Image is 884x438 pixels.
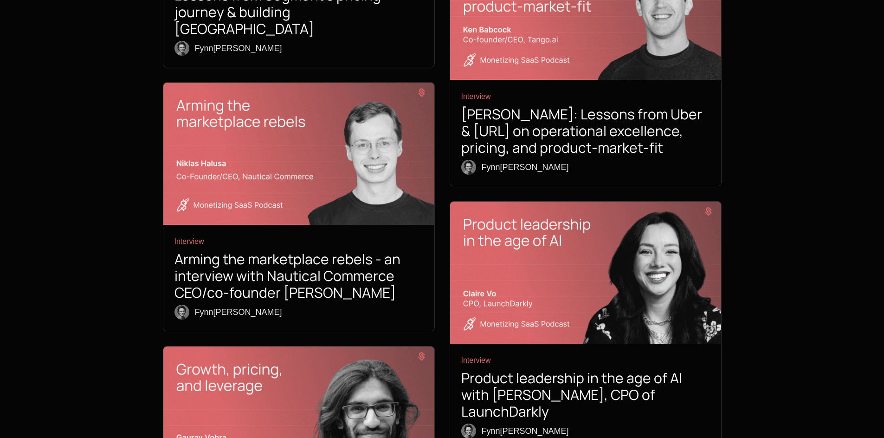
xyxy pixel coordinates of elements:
[174,236,423,247] span: Interview
[163,83,434,331] a: Niklas HalusaInterviewArming the marketplace rebels - an interview with Nautical Commerce CEO/co-...
[174,41,189,56] img: fynn
[461,160,476,175] img: fynn
[461,355,710,366] span: Interview
[174,305,189,320] img: fynn
[163,83,434,225] img: Niklas Halusa
[461,370,710,420] h1: Product leadership in the age of AI with [PERSON_NAME], CPO of LaunchDarkly
[174,251,423,301] h1: Arming the marketplace rebels - an interview with Nautical Commerce CEO/co-founder [PERSON_NAME]
[482,161,569,174] span: Fynn [PERSON_NAME]
[482,425,569,438] span: Fynn [PERSON_NAME]
[195,42,282,55] span: Fynn [PERSON_NAME]
[461,106,710,156] h1: [PERSON_NAME]: Lessons from Uber & [URL] on operational excellence, pricing, and product-market-fit
[195,306,282,319] span: Fynn [PERSON_NAME]
[450,202,721,344] img: Podcast - Claire Vo
[461,91,710,102] span: Interview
